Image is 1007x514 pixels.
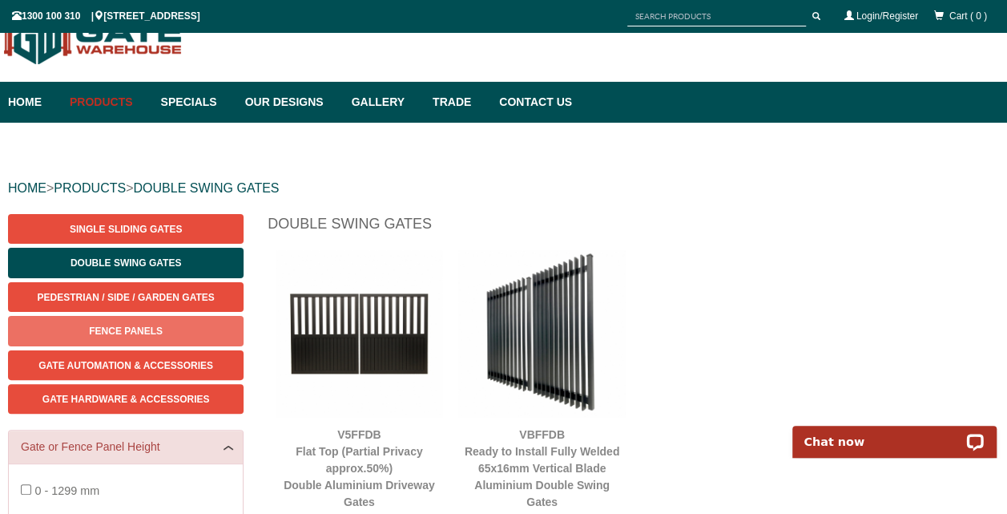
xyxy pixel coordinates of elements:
[856,10,918,22] a: Login/Register
[344,82,425,123] a: Gallery
[8,316,244,346] a: Fence Panels
[491,82,572,123] a: Contact Us
[8,82,62,123] a: Home
[782,407,1007,458] iframe: LiveChat chat widget
[12,10,200,22] span: 1300 100 310 | [STREET_ADDRESS]
[133,181,279,195] a: DOUBLE SWING GATES
[425,82,491,123] a: Trade
[237,82,344,123] a: Our Designs
[8,181,46,195] a: HOME
[949,10,987,22] span: Cart ( 0 )
[70,224,182,235] span: Single Sliding Gates
[627,6,806,26] input: SEARCH PRODUCTS
[38,292,215,303] span: Pedestrian / Side / Garden Gates
[268,214,999,242] h1: Double Swing Gates
[54,181,126,195] a: PRODUCTS
[276,250,442,417] img: V5FFDB - Flat Top (Partial Privacy approx.50%) - Double Aluminium Driveway Gates - Double Swing G...
[8,214,244,244] a: Single Sliding Gates
[153,82,237,123] a: Specials
[8,384,244,414] a: Gate Hardware & Accessories
[21,439,231,455] a: Gate or Fence Panel Height
[34,484,99,497] span: 0 - 1299 mm
[62,82,153,123] a: Products
[458,250,625,417] img: VBFFDB - Ready to Install Fully Welded 65x16mm Vertical Blade - Aluminium Double Swing Gates - Ma...
[38,360,213,371] span: Gate Automation & Accessories
[8,248,244,277] a: Double Swing Gates
[8,282,244,312] a: Pedestrian / Side / Garden Gates
[70,257,181,269] span: Double Swing Gates
[8,350,244,380] a: Gate Automation & Accessories
[89,326,163,337] span: Fence Panels
[42,394,210,405] span: Gate Hardware & Accessories
[8,163,999,214] div: > >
